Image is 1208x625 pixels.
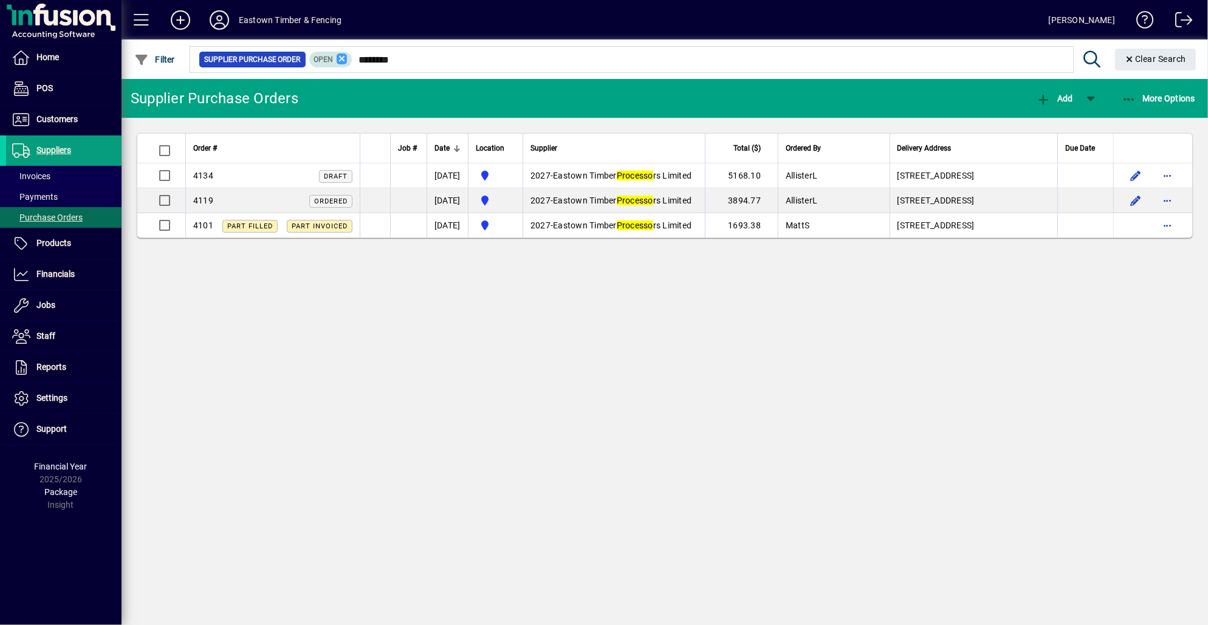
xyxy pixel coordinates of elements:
[1158,216,1177,235] button: More options
[427,213,468,237] td: [DATE]
[705,213,778,237] td: 1693.38
[1036,94,1072,103] span: Add
[161,9,200,31] button: Add
[12,171,50,181] span: Invoices
[36,52,59,62] span: Home
[239,10,341,30] div: Eastown Timber & Fencing
[193,220,213,230] span: 4101
[553,220,692,230] span: Eastown Timber rs Limited
[36,269,75,279] span: Financials
[530,142,698,155] div: Supplier
[324,172,348,180] span: Draft
[523,188,705,213] td: -
[1126,191,1145,210] button: Edit
[314,55,334,64] span: Open
[6,259,122,290] a: Financials
[6,321,122,352] a: Staff
[1158,191,1177,210] button: More options
[12,192,58,202] span: Payments
[1125,54,1187,64] span: Clear Search
[193,196,213,205] span: 4119
[617,171,653,180] em: Processo
[36,145,71,155] span: Suppliers
[553,196,692,205] span: Eastown Timber rs Limited
[530,142,557,155] span: Supplier
[476,193,515,208] span: Holyoake St
[6,383,122,414] a: Settings
[523,213,705,237] td: -
[6,104,122,135] a: Customers
[36,393,67,403] span: Settings
[617,220,653,230] em: Processo
[6,186,122,207] a: Payments
[705,188,778,213] td: 3894.77
[1119,87,1199,109] button: More Options
[1065,142,1095,155] span: Due Date
[193,142,352,155] div: Order #
[6,290,122,321] a: Jobs
[897,142,952,155] span: Delivery Address
[1127,2,1154,42] a: Knowledge Base
[131,49,178,70] button: Filter
[134,55,175,64] span: Filter
[890,188,1057,213] td: [STREET_ADDRESS]
[6,43,122,73] a: Home
[553,171,692,180] span: Eastown Timber rs Limited
[476,218,515,233] span: Holyoake St
[530,171,551,180] span: 2027
[427,163,468,188] td: [DATE]
[476,142,504,155] span: Location
[1115,49,1196,70] button: Clear
[193,171,213,180] span: 4134
[36,238,71,248] span: Products
[1049,10,1115,30] div: [PERSON_NAME]
[6,414,122,445] a: Support
[427,188,468,213] td: [DATE]
[713,142,772,155] div: Total ($)
[6,73,122,104] a: POS
[617,196,653,205] em: Processo
[6,207,122,228] a: Purchase Orders
[6,352,122,383] a: Reports
[786,220,809,230] span: MattS
[1122,94,1196,103] span: More Options
[786,142,882,155] div: Ordered By
[1033,87,1076,109] button: Add
[309,52,352,67] mat-chip: Completion Status: Open
[36,362,66,372] span: Reports
[44,487,77,497] span: Package
[6,166,122,186] a: Invoices
[193,142,217,155] span: Order #
[705,163,778,188] td: 5168.10
[12,213,83,222] span: Purchase Orders
[786,142,821,155] span: Ordered By
[786,196,817,205] span: AllisterL
[1126,166,1145,185] button: Edit
[1158,166,1177,185] button: More options
[530,220,551,230] span: 2027
[200,9,239,31] button: Profile
[733,142,761,155] span: Total ($)
[227,222,273,230] span: Part Filled
[476,168,515,183] span: Holyoake St
[314,197,348,205] span: Ordered
[1065,142,1106,155] div: Due Date
[476,142,515,155] div: Location
[398,142,417,155] span: Job #
[786,171,817,180] span: AllisterL
[1166,2,1193,42] a: Logout
[36,114,78,124] span: Customers
[434,142,461,155] div: Date
[890,213,1057,237] td: [STREET_ADDRESS]
[131,89,298,108] div: Supplier Purchase Orders
[6,228,122,259] a: Products
[35,462,88,471] span: Financial Year
[523,163,705,188] td: -
[36,424,67,434] span: Support
[292,222,348,230] span: Part Invoiced
[36,300,55,310] span: Jobs
[890,163,1057,188] td: [STREET_ADDRESS]
[36,83,53,93] span: POS
[434,142,450,155] span: Date
[204,53,301,66] span: Supplier Purchase Order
